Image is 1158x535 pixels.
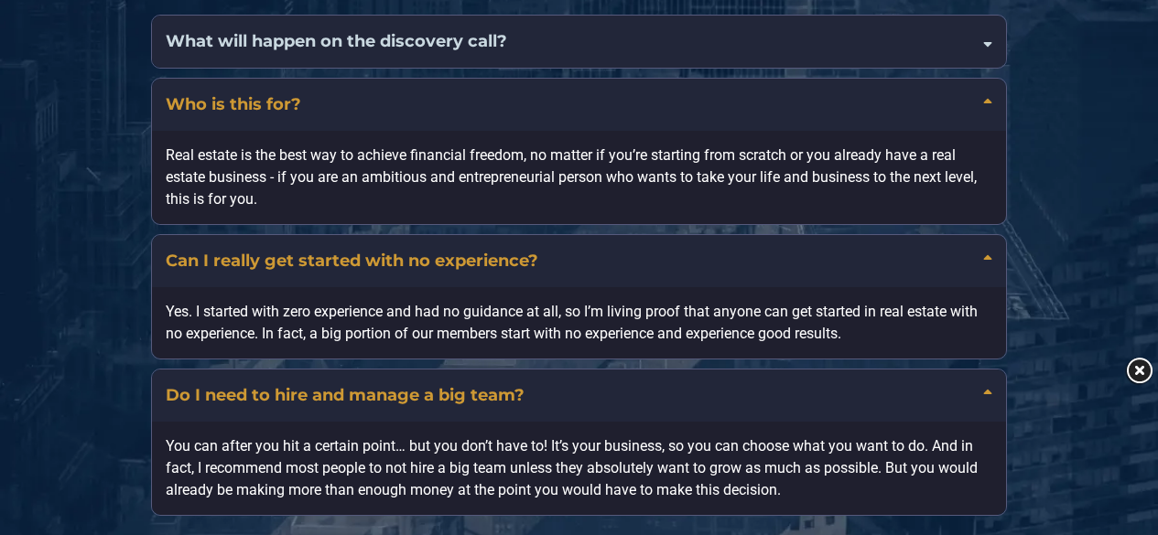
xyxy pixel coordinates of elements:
[1122,355,1158,389] img: close
[166,383,525,408] h4: Do I need to hire and manage a big team?
[166,92,301,117] h4: Who is this for?
[166,249,538,273] h4: Can I really get started with no experience?
[166,435,992,501] p: You can after you hit a certain point… but you don’t have to! It’s your business, so you can choo...
[166,301,992,345] p: Yes. I started with zero experience and had no guidance at all, so I’m living proof that anyone c...
[166,144,992,210] p: Real estate is the best way to achieve financial freedom, no matter if you’re starting from scrat...
[166,29,507,54] h4: What will happen on the discovery call?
